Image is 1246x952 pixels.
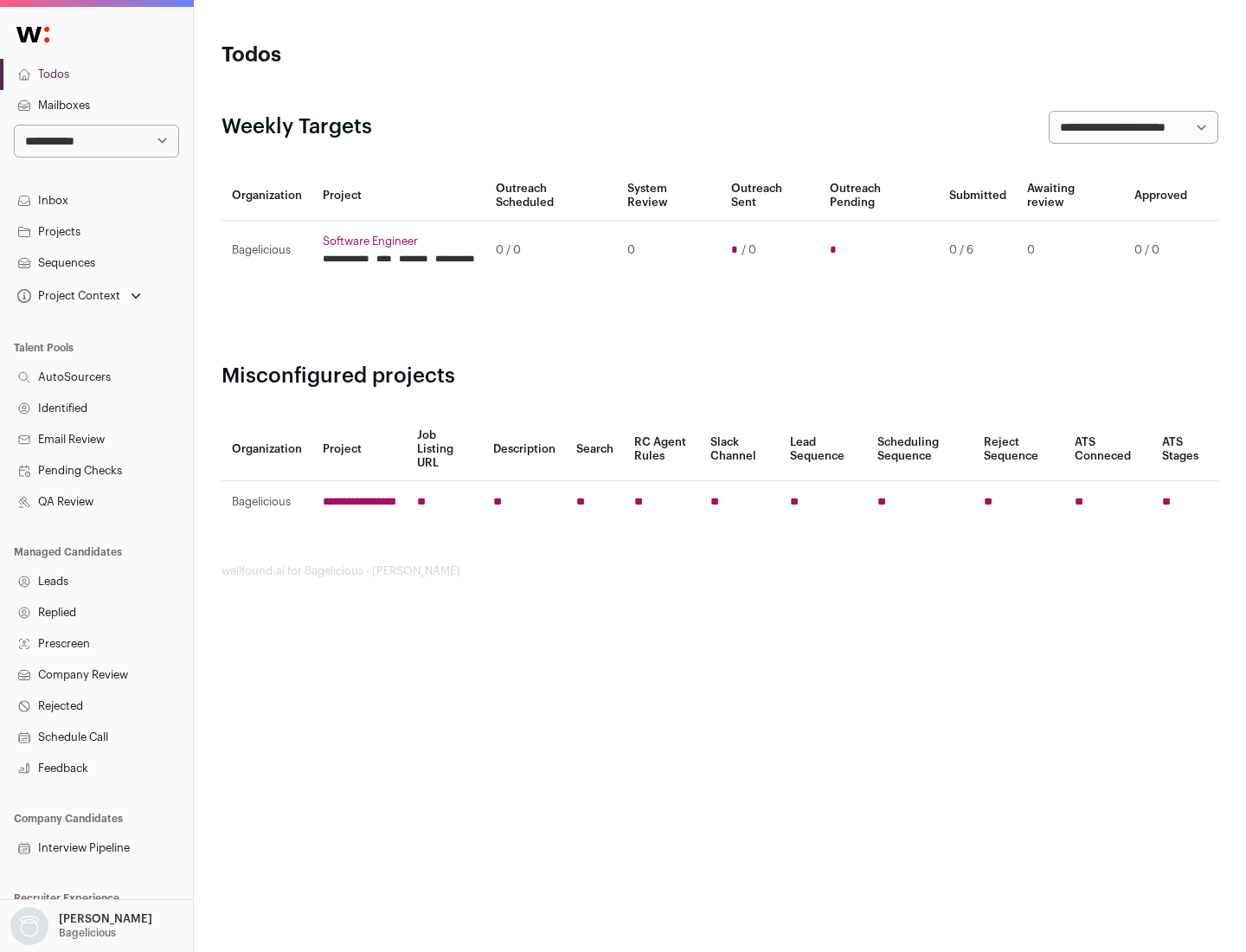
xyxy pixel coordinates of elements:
th: RC Agent Rules [624,418,699,481]
th: Organization [222,171,312,221]
th: Submitted [939,171,1017,221]
th: ATS Stages [1152,418,1218,481]
p: [PERSON_NAME] [59,912,152,926]
th: Approved [1124,171,1198,221]
th: Slack Channel [700,418,780,481]
th: Description [483,418,566,481]
th: Outreach Pending [819,171,938,221]
th: ATS Conneced [1064,418,1151,481]
h2: Misconfigured projects [222,363,1218,390]
td: 0 / 6 [939,221,1017,280]
td: 0 / 0 [485,221,617,280]
img: Wellfound [7,17,59,52]
th: Project [312,418,407,481]
th: Organization [222,418,312,481]
th: Reject Sequence [973,418,1065,481]
th: Search [566,418,624,481]
button: Open dropdown [7,907,156,945]
th: Outreach Scheduled [485,171,617,221]
th: System Review [617,171,720,221]
th: Project [312,171,485,221]
td: 0 [617,221,720,280]
th: Job Listing URL [407,418,483,481]
td: 0 [1017,221,1124,280]
span: / 0 [742,243,756,257]
td: 0 / 0 [1124,221,1198,280]
h1: Todos [222,42,554,69]
img: nopic.png [10,907,48,945]
div: Project Context [14,289,120,303]
th: Lead Sequence [780,418,867,481]
th: Awaiting review [1017,171,1124,221]
td: Bagelicious [222,221,312,280]
th: Outreach Sent [721,171,820,221]
a: Software Engineer [323,235,475,248]
button: Open dropdown [14,284,145,308]
p: Bagelicious [59,926,116,940]
td: Bagelicious [222,481,312,524]
th: Scheduling Sequence [867,418,973,481]
h2: Weekly Targets [222,113,372,141]
footer: wellfound:ai for Bagelicious - [PERSON_NAME] [222,564,1218,578]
